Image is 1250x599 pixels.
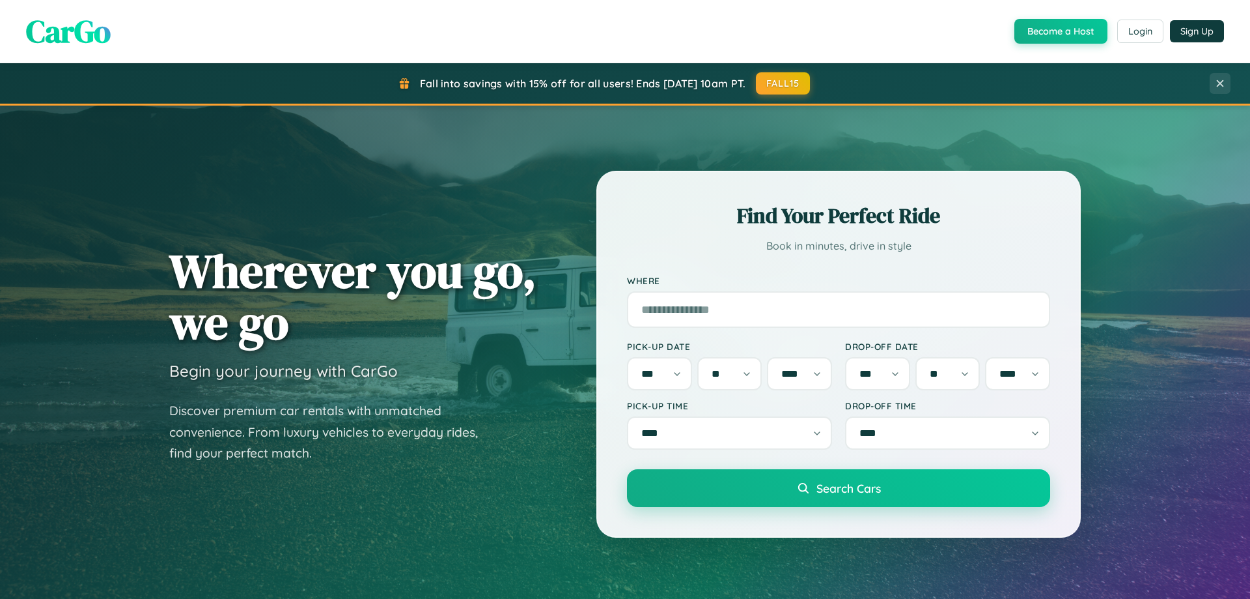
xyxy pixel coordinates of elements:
label: Pick-up Time [627,400,832,411]
button: Login [1117,20,1163,43]
h2: Find Your Perfect Ride [627,201,1050,230]
span: CarGo [26,10,111,53]
label: Drop-off Date [845,341,1050,352]
span: Fall into savings with 15% off for all users! Ends [DATE] 10am PT. [420,77,746,90]
label: Drop-off Time [845,400,1050,411]
h3: Begin your journey with CarGo [169,361,398,381]
button: Become a Host [1014,19,1107,44]
button: Search Cars [627,469,1050,507]
h1: Wherever you go, we go [169,245,536,348]
p: Discover premium car rentals with unmatched convenience. From luxury vehicles to everyday rides, ... [169,400,495,464]
p: Book in minutes, drive in style [627,237,1050,256]
label: Where [627,275,1050,286]
span: Search Cars [816,481,881,495]
button: Sign Up [1170,20,1224,42]
label: Pick-up Date [627,341,832,352]
button: FALL15 [756,72,811,95]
